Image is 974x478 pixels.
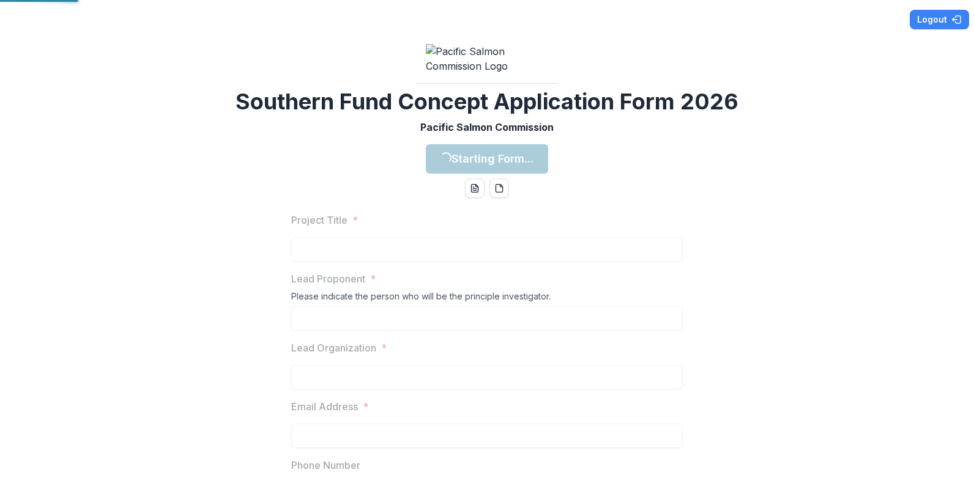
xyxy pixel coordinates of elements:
button: word-download [465,178,485,198]
div: Please indicate the person who will be the principle investigator. [291,291,683,306]
p: Pacific Salmon Commission [420,120,554,134]
button: Starting Form... [426,144,548,174]
p: Lead Organization [291,340,376,355]
button: Logout [910,10,969,29]
p: Phone Number [291,458,360,472]
p: Project Title [291,213,348,227]
img: Pacific Salmon Commission Logo [426,44,548,73]
p: Lead Proponent [291,271,365,286]
p: Email Address [291,399,358,414]
h2: Southern Fund Concept Application Form 2026 [236,89,738,115]
button: pdf-download [489,178,509,198]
